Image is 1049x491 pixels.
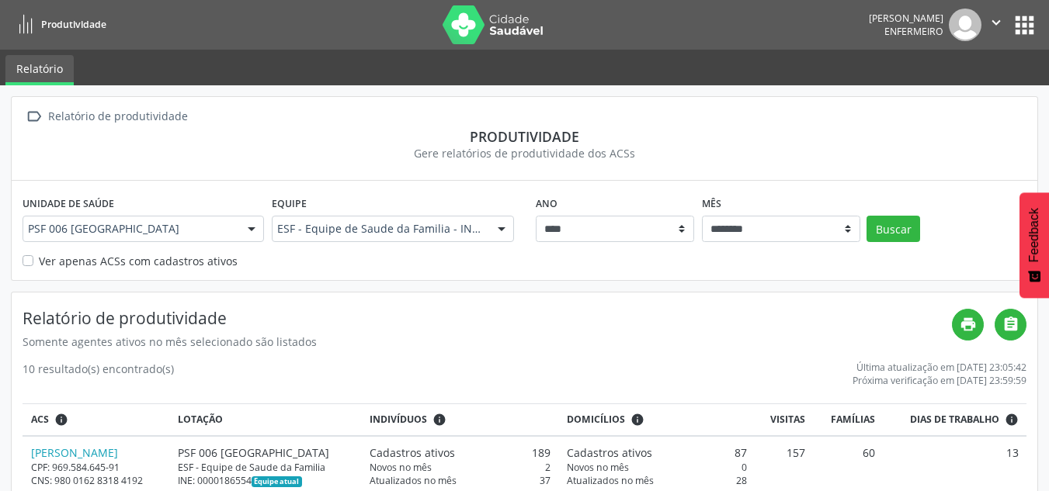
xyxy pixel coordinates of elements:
[567,444,652,461] span: Cadastros ativos
[630,413,644,427] i: <div class="text-left"> <div> <strong>Cadastros ativos:</strong> Cadastros que estão vinculados a...
[5,55,74,85] a: Relatório
[272,192,307,216] label: Equipe
[867,216,920,242] button: Buscar
[960,316,977,333] i: print
[536,192,557,216] label: Ano
[23,361,174,387] div: 10 resultado(s) encontrado(s)
[1005,413,1019,427] i: Dias em que o(a) ACS fez pelo menos uma visita, ou ficha de cadastro individual ou cadastro domic...
[567,474,654,487] span: Atualizados no mês
[169,404,362,436] th: Lotação
[869,12,943,25] div: [PERSON_NAME]
[54,413,68,427] i: ACSs que estiveram vinculados a uma UBS neste período, mesmo sem produtividade.
[178,461,354,474] div: ESF - Equipe de Saude da Familia
[31,461,162,474] div: CPF: 969.584.645-91
[277,221,481,237] span: ESF - Equipe de Saude da Familia - INE: 0000186554
[31,445,118,460] a: [PERSON_NAME]
[1011,12,1038,39] button: apps
[370,444,455,461] span: Cadastros ativos
[1027,208,1041,262] span: Feedback
[370,461,432,474] span: Novos no mês
[178,444,354,461] div: PSF 006 [GEOGRAPHIC_DATA]
[23,192,114,216] label: Unidade de saúde
[432,413,446,427] i: <div class="text-left"> <div> <strong>Cadastros ativos:</strong> Cadastros que estão vinculados a...
[702,192,721,216] label: Mês
[11,12,106,37] a: Produtividade
[853,361,1026,374] div: Última atualização em [DATE] 23:05:42
[23,105,190,128] a:  Relatório de produtividade
[23,145,1026,161] div: Gere relatórios de produtividade dos ACSs
[567,461,747,474] div: 0
[853,374,1026,387] div: Próxima verificação em [DATE] 23:59:59
[23,105,45,128] i: 
[370,474,550,487] div: 37
[949,9,981,41] img: img
[45,105,190,128] div: Relatório de produtividade
[567,474,747,487] div: 28
[1019,192,1049,298] button: Feedback - Mostrar pesquisa
[988,14,1005,31] i: 
[370,413,427,427] span: Indivíduos
[884,25,943,38] span: Enfermeiro
[1002,316,1019,333] i: 
[370,444,550,461] div: 189
[567,444,747,461] div: 87
[952,309,984,341] a: print
[995,309,1026,341] a: 
[28,221,232,237] span: PSF 006 [GEOGRAPHIC_DATA]
[23,128,1026,145] div: Produtividade
[370,461,550,474] div: 2
[567,461,629,474] span: Novos no mês
[178,474,354,487] div: INE: 0000186554
[41,18,106,31] span: Produtividade
[252,476,302,487] span: Esta é a equipe atual deste Agente
[567,413,625,427] span: Domicílios
[23,334,952,350] div: Somente agentes ativos no mês selecionado são listados
[981,9,1011,41] button: 
[31,413,49,427] span: ACS
[31,474,162,487] div: CNS: 980 0162 8318 4192
[370,474,457,487] span: Atualizados no mês
[23,309,952,328] h4: Relatório de produtividade
[910,413,999,427] span: Dias de trabalho
[814,404,883,436] th: Famílias
[39,253,238,269] label: Ver apenas ACSs com cadastros ativos
[755,404,814,436] th: Visitas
